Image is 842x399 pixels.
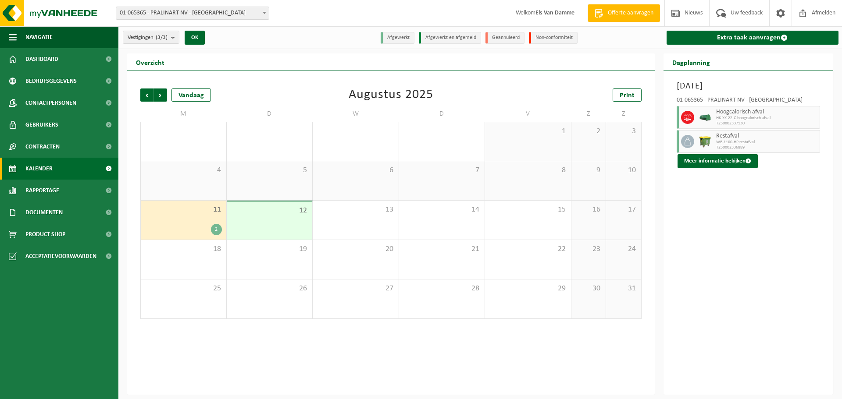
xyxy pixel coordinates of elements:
span: T250002336889 [716,145,818,150]
a: Offerte aanvragen [588,4,660,22]
span: Rapportage [25,180,59,201]
span: Contactpersonen [25,92,76,114]
span: 15 [489,205,567,215]
span: Acceptatievoorwaarden [25,245,96,267]
span: T250002337130 [716,121,818,126]
h3: [DATE] [677,80,821,93]
div: Vandaag [171,88,211,102]
span: Vorige [140,88,153,102]
li: Afgewerkt [381,32,414,44]
td: D [399,106,485,122]
span: 19 [231,244,308,254]
span: 16 [576,205,602,215]
div: 2 [211,224,222,235]
div: 01-065365 - PRALINART NV - [GEOGRAPHIC_DATA] [677,97,821,106]
span: Contracten [25,136,60,158]
td: D [227,106,313,122]
div: Augustus 2025 [349,88,433,102]
span: 27 [317,284,394,293]
button: Vestigingen(3/3) [123,31,179,44]
span: Hoogcalorisch afval [716,109,818,116]
a: Extra taak aanvragen [667,31,839,45]
span: 13 [317,205,394,215]
span: 29 [489,284,567,293]
span: 25 [145,284,222,293]
span: 6 [317,166,394,175]
span: 30 [576,284,602,293]
span: 11 [145,205,222,215]
span: 1 [489,127,567,136]
span: Volgende [154,88,167,102]
td: V [485,106,571,122]
span: Print [620,92,635,99]
span: 3 [610,127,636,136]
h2: Dagplanning [664,53,719,71]
span: Gebruikers [25,114,58,136]
img: WB-1100-HPE-GN-50 [699,135,712,148]
span: 17 [610,205,636,215]
span: 23 [576,244,602,254]
span: 31 [610,284,636,293]
span: 9 [576,166,602,175]
span: 4 [145,166,222,175]
span: Navigatie [25,26,53,48]
span: 28 [403,284,481,293]
span: Offerte aanvragen [606,9,656,18]
span: 26 [231,284,308,293]
h2: Overzicht [127,53,173,71]
span: Kalender [25,158,53,180]
span: 20 [317,244,394,254]
span: HK-XK-22-G hoogcalorisch afval [716,116,818,121]
a: Print [613,88,642,102]
td: Z [571,106,607,122]
td: M [140,106,227,122]
span: Documenten [25,201,63,223]
span: 18 [145,244,222,254]
span: 21 [403,244,481,254]
span: 5 [231,166,308,175]
span: 14 [403,205,481,215]
span: 12 [231,206,308,215]
td: Z [606,106,641,122]
span: 01-065365 - PRALINART NV - LOKEREN [116,7,269,19]
li: Non-conformiteit [529,32,578,44]
span: WB-1100-HP restafval [716,140,818,145]
strong: Els Van Damme [535,10,574,16]
span: Restafval [716,133,818,140]
span: 8 [489,166,567,175]
span: 24 [610,244,636,254]
span: 10 [610,166,636,175]
li: Geannuleerd [485,32,524,44]
li: Afgewerkt en afgemeld [419,32,481,44]
td: W [313,106,399,122]
button: Meer informatie bekijken [678,154,758,168]
span: 22 [489,244,567,254]
count: (3/3) [156,35,168,40]
span: 2 [576,127,602,136]
span: 7 [403,166,481,175]
span: Dashboard [25,48,58,70]
img: HK-XK-22-GN-00 [699,114,712,121]
span: Product Shop [25,223,65,245]
span: Vestigingen [128,31,168,44]
button: OK [185,31,205,45]
span: 01-065365 - PRALINART NV - LOKEREN [116,7,269,20]
span: Bedrijfsgegevens [25,70,77,92]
